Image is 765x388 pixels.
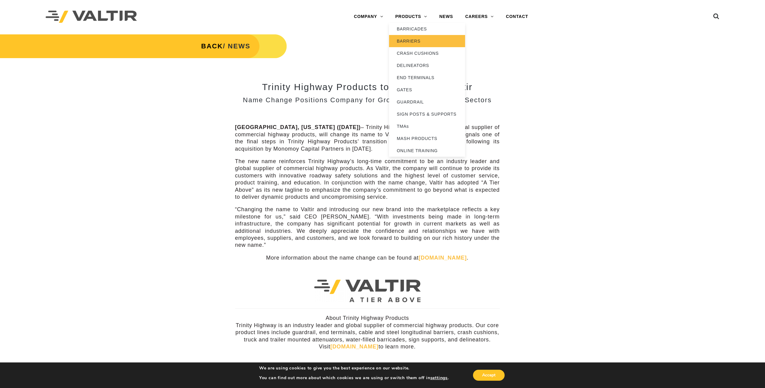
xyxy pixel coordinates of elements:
a: END TERMINALS [389,72,465,84]
a: SIGN POSTS & SUPPORTS [389,108,465,120]
a: GATES [389,84,465,96]
a: COMPANY [348,11,389,23]
p: About Trinity Highway Products Trinity Highway is an industry leader and global supplier of comme... [235,315,500,350]
p: We are using cookies to give you the best experience on our website. [259,365,449,371]
strong: [GEOGRAPHIC_DATA], [US_STATE] ([DATE]) [235,124,361,130]
a: MASH PRODUCTS [389,132,465,145]
a: BACK [201,42,223,50]
img: Valtir [46,11,137,23]
a: CRASH CUSHIONS [389,47,465,59]
p: The new name reinforces Trinity Highway’s long-time commitment to be an industry leader and globa... [235,158,500,201]
strong: / NEWS [201,42,250,50]
button: Accept [473,370,505,381]
a: ONLINE TRAINING [389,145,465,157]
a: NEWS [433,11,459,23]
a: TMAs [389,120,465,132]
a: DELINEATORS [389,59,465,72]
a: CONTACT [500,11,534,23]
a: BARRICADES [389,23,465,35]
button: settings [430,375,448,381]
p: – Trinity Highway Products LLC, a global supplier of commercial highway products, will change its... [235,124,500,152]
p: “Changing the name to Valtir and introducing our new brand into the marketplace reflects a key mi... [235,206,500,249]
p: More information about the name change can be found at . [235,254,500,261]
h3: Name Change Positions Company for Growth in Infrastructure Sectors [235,96,500,104]
a: BARRIERS [389,35,465,47]
h2: Trinity Highway Products to Rebrand as Valtir [235,82,500,92]
a: [DOMAIN_NAME] [330,344,378,350]
a: PRODUCTS [389,11,433,23]
a: GUARDRAIL [389,96,465,108]
a: [DOMAIN_NAME] [419,255,467,261]
a: CAREERS [459,11,500,23]
p: You can find out more about which cookies we are using or switch them off in . [259,375,449,381]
